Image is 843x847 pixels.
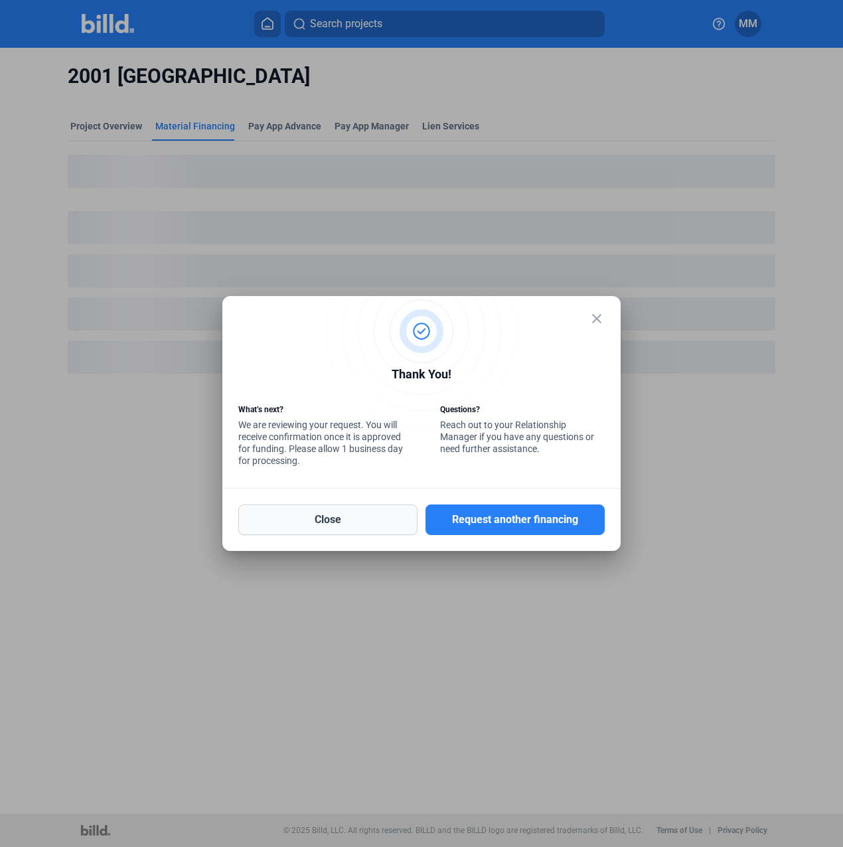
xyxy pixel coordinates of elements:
button: Request another financing [425,504,605,535]
div: Thank You! [238,365,605,387]
mat-icon: close [589,311,605,327]
div: We are reviewing your request. You will receive confirmation once it is approved for funding. Ple... [238,404,403,470]
div: Questions? [440,404,605,419]
div: What’s next? [238,404,403,419]
button: Close [238,504,418,535]
div: Reach out to your Relationship Manager if you have any questions or need further assistance. [440,404,605,458]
